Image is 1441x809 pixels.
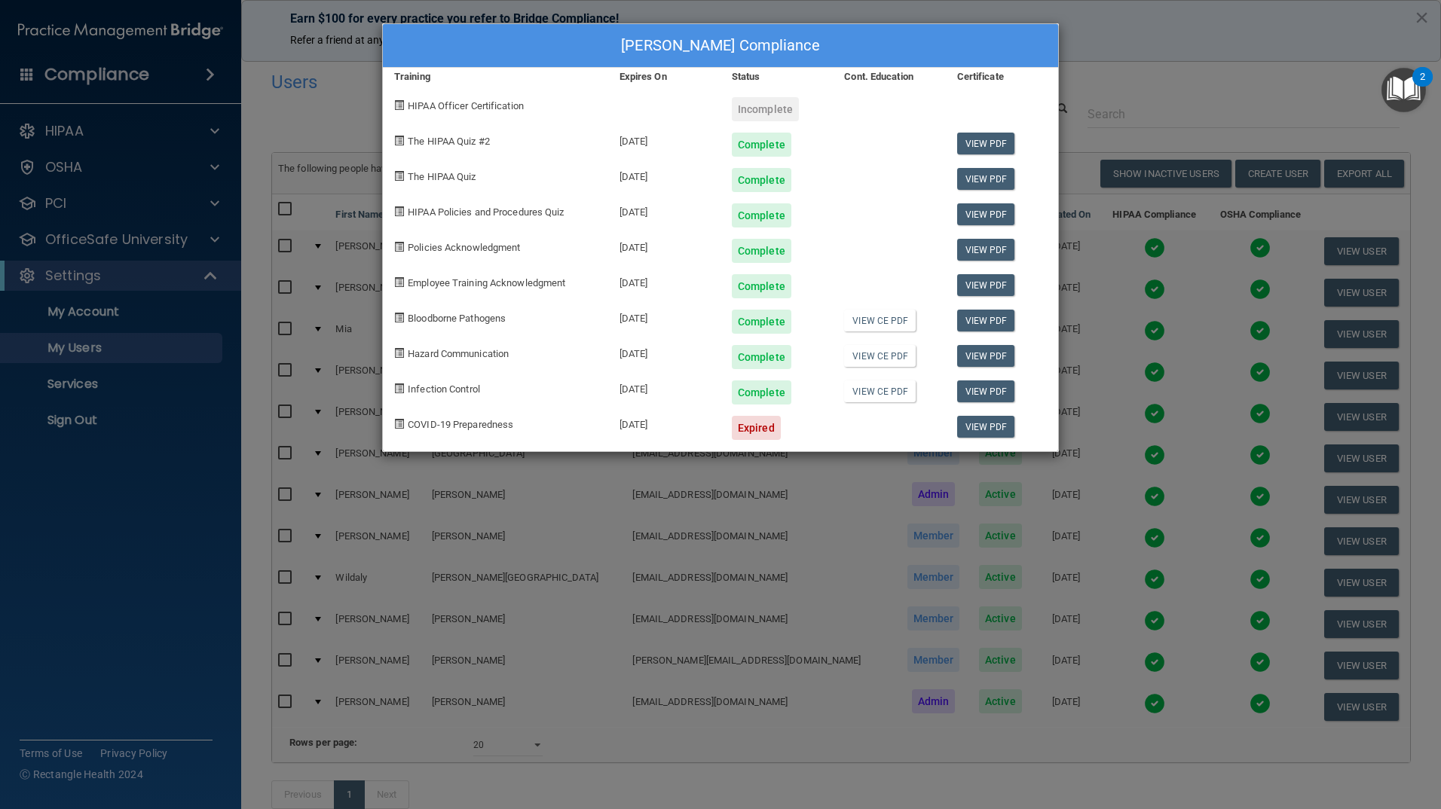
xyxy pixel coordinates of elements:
[957,380,1015,402] a: View PDF
[732,239,791,263] div: Complete
[732,416,781,440] div: Expired
[408,383,480,395] span: Infection Control
[732,168,791,192] div: Complete
[833,68,945,86] div: Cont. Education
[608,263,720,298] div: [DATE]
[408,242,520,253] span: Policies Acknowledgment
[957,416,1015,438] a: View PDF
[408,136,490,147] span: The HIPAA Quiz #2
[608,369,720,404] div: [DATE]
[608,404,720,440] div: [DATE]
[732,97,799,121] div: Incomplete
[608,192,720,227] div: [DATE]
[957,310,1015,331] a: View PDF
[608,298,720,334] div: [DATE]
[408,100,524,111] span: HIPAA Officer Certification
[732,133,791,157] div: Complete
[1420,77,1425,96] div: 2
[844,380,916,402] a: View CE PDF
[732,380,791,404] div: Complete
[957,274,1015,296] a: View PDF
[383,24,1058,68] div: [PERSON_NAME] Compliance
[608,157,720,192] div: [DATE]
[408,313,506,324] span: Bloodborne Pathogens
[957,133,1015,154] a: View PDF
[732,203,791,227] div: Complete
[608,121,720,157] div: [DATE]
[1381,68,1426,112] button: Open Resource Center, 2 new notifications
[408,171,476,182] span: The HIPAA Quiz
[383,68,608,86] div: Training
[946,68,1058,86] div: Certificate
[608,334,720,369] div: [DATE]
[957,345,1015,367] a: View PDF
[957,203,1015,225] a: View PDF
[608,227,720,263] div: [DATE]
[408,277,565,288] span: Employee Training Acknowledgment
[732,345,791,369] div: Complete
[844,310,916,331] a: View CE PDF
[408,206,564,218] span: HIPAA Policies and Procedures Quiz
[844,345,916,367] a: View CE PDF
[608,68,720,86] div: Expires On
[957,168,1015,190] a: View PDF
[408,348,509,359] span: Hazard Communication
[732,310,791,334] div: Complete
[408,419,513,430] span: COVID-19 Preparedness
[957,239,1015,261] a: View PDF
[720,68,833,86] div: Status
[732,274,791,298] div: Complete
